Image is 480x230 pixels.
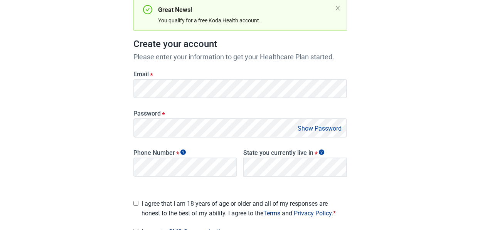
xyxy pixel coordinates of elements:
[319,149,324,155] span: Show tooltip
[141,199,347,218] span: I agree that I am 18 years of age or older and all of my responses are honest to the best of my a...
[263,210,280,217] a: Read our Terms of Service
[180,149,186,155] span: Show tooltip
[295,123,344,134] button: Show Password
[133,52,347,62] p: Please enter your information to get your Healthcare Plan started.
[158,16,332,25] div: You qualify for a free Koda Health account.
[335,5,341,11] button: close
[133,149,237,156] label: Phone Number
[294,210,332,217] a: Read our Privacy Policy
[143,5,152,14] span: check-circle
[133,71,347,78] label: Email
[133,110,347,117] label: Password
[158,6,192,13] strong: Great News!
[243,149,347,156] label: State you currently live in
[133,37,347,52] h1: Create your account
